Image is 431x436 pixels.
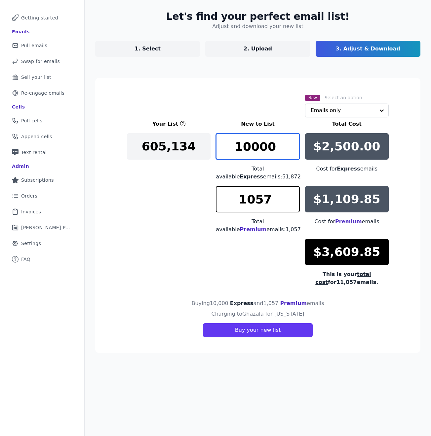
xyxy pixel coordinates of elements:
[191,299,324,307] h4: Buying 10,000 and 1,057 emails
[5,70,79,84] a: Sell your list
[216,165,299,181] div: Total available emails: 51,872
[335,218,362,225] span: Premium
[280,300,307,306] span: Premium
[21,74,51,80] span: Sell your list
[21,133,52,140] span: Append cells
[305,270,389,286] div: This is your for 11,057 emails.
[21,177,54,183] span: Subscriptions
[305,165,389,173] div: Cost for emails
[12,163,29,170] div: Admin
[212,22,303,30] h4: Adjust and download your new list
[211,310,304,318] h4: Charging to Ghazala for [US_STATE]
[5,54,79,69] a: Swap for emails
[21,256,30,263] span: FAQ
[21,193,37,199] span: Orders
[305,120,389,128] h3: Total Cost
[230,300,254,306] span: Express
[240,226,267,233] span: Premium
[205,41,310,57] a: 2. Upload
[240,173,263,180] span: Express
[12,104,25,110] div: Cells
[244,45,272,53] p: 2. Upload
[21,117,42,124] span: Pull cells
[5,38,79,53] a: Pull emails
[216,218,299,234] div: Total available emails: 1,057
[5,236,79,251] a: Settings
[21,149,47,156] span: Text rental
[21,42,47,49] span: Pull emails
[21,208,41,215] span: Invoices
[5,173,79,187] a: Subscriptions
[216,120,299,128] h3: New to List
[203,323,313,337] button: Buy your new list
[21,58,60,65] span: Swap for emails
[5,220,79,235] a: [PERSON_NAME] Performance
[135,45,161,53] p: 1. Select
[5,204,79,219] a: Invoices
[21,90,64,96] span: Re-engage emails
[21,224,71,231] span: [PERSON_NAME] Performance
[5,129,79,144] a: Append cells
[313,245,380,259] p: $3,609.85
[5,86,79,100] a: Re-engage emails
[142,140,196,153] p: 605,134
[5,145,79,160] a: Text rental
[12,28,30,35] div: Emails
[305,218,389,226] div: Cost for emails
[313,140,380,153] p: $2,500.00
[5,252,79,266] a: FAQ
[336,45,400,53] p: 3. Adjust & Download
[95,41,200,57] a: 1. Select
[21,15,58,21] span: Getting started
[5,189,79,203] a: Orders
[152,120,178,128] h3: Your List
[305,95,320,101] span: New
[313,193,380,206] p: $1,109.85
[5,113,79,128] a: Pull cells
[337,166,360,172] span: Express
[316,41,420,57] a: 3. Adjust & Download
[166,11,349,22] h2: Let's find your perfect email list!
[5,11,79,25] a: Getting started
[21,240,41,247] span: Settings
[325,94,362,101] label: Select an option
